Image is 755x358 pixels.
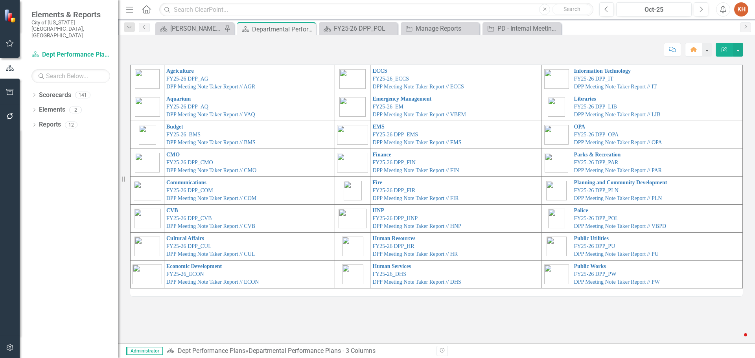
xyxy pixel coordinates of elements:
a: DPP Meeting Note Taker Report // CVB [166,223,255,229]
div: Departmental Performance Plans - 3 Columns [249,347,376,354]
img: Economic%20Development.png [133,264,162,284]
img: Public%20Works.png [544,264,569,284]
img: Human%20Resources.png [342,237,363,256]
a: Economic Development [166,263,222,269]
a: FY25-26 DPP_IT [574,76,613,82]
img: Office%20of%20Emergency%20Management.png [339,97,366,117]
a: Libraries [574,96,596,102]
a: HNP [372,207,384,213]
img: Planning%20&%20Community%20Development.png [546,181,567,200]
img: Aquarium.png [135,97,160,117]
a: DPP Meeting Note Taker Report // PAR [574,167,662,173]
a: Manage Reports [403,24,477,33]
img: Office%20of%20Performance%20&%20Accountability.png [544,125,569,145]
a: DPP Meeting Note Taker Report // HR [372,251,458,257]
div: 12 [65,121,77,128]
a: DPP Meeting Note Taker Report // OPA [574,140,662,145]
a: Budget [166,124,183,130]
a: FY25-26_ECCS [372,76,409,82]
a: FY25-26_BMS [166,132,201,138]
div: PD - Internal Meeting Notes [497,24,559,33]
a: DPP Meeting Note Taker Report // LIB [574,112,661,117]
a: DPP Meeting Note Taker Report // VAQ [166,112,255,117]
a: Police [574,207,588,213]
button: Oct-25 [616,2,692,17]
input: Search ClearPoint... [159,3,593,17]
a: EMS [372,124,384,130]
a: Public Utilities [574,235,609,241]
a: Elements [39,105,65,114]
a: FY25-26 DPP_POL [321,24,396,33]
div: [PERSON_NAME]'s Home [170,24,222,33]
img: Libraries.png [548,97,565,117]
a: CVB [166,207,178,213]
span: Search [563,6,580,12]
a: FY25-26 DPP_POL [574,215,619,221]
a: DPP Meeting Note Taker Report // PW [574,279,660,285]
div: Departmental Performance Plans - 3 Columns [252,24,314,34]
a: Aquarium [166,96,191,102]
img: Cultural%20Affairs.png [134,237,160,256]
a: Reports [39,120,61,129]
a: DPP Meeting Note Taker Report // DHS [372,279,461,285]
a: FY25-26 DPP_FIR [372,187,415,193]
a: DPP Meeting Note Taker Report // ECCS [372,84,464,90]
img: Parks%20&%20Recreation.png [545,153,568,173]
a: FY25-26_EM [372,104,403,110]
div: » [167,347,431,356]
img: Housing%20&%20Neighborhood%20Preservation.png [339,209,367,228]
a: Cultural Affairs [166,235,204,241]
button: Search [552,4,591,15]
div: 141 [75,92,90,98]
a: Public Works [574,263,606,269]
img: Agriculture.png [135,69,160,89]
img: Public%20Utilities.png [547,237,567,256]
a: FY25-26 DPP_OPA [574,132,619,138]
div: 2 [69,106,82,113]
a: [PERSON_NAME]'s Home [157,24,222,33]
img: City%20Manager's%20Office.png [135,153,160,173]
div: KH [734,2,748,17]
a: ECCS [372,68,387,74]
img: Emergency%20Communications%20&%20Citizen%20Services.png [339,69,366,89]
a: FY25-26 DPP_PU [574,243,615,249]
a: FY25-26 DPP_PLN [574,187,619,193]
img: Budget.png [139,125,156,145]
a: Human Services [372,263,411,269]
a: DPP Meeting Note Taker Report // ECON [166,279,259,285]
a: Emergency Management [372,96,431,102]
a: FY25-26_ECON [166,271,204,277]
span: Elements & Reports [31,10,110,19]
a: DPP Meeting Note Taker Report // COM [166,195,256,201]
a: Planning and Community Development [574,180,667,185]
a: FY25-26 DPP_FIN [372,160,415,165]
div: Manage Reports [416,24,477,33]
a: Information Technology [574,68,631,74]
img: Communications.png [134,181,161,200]
a: DPP Meeting Note Taker Report // CMO [166,167,256,173]
div: FY25-26 DPP_POL [334,24,396,33]
a: Agriculture [166,68,194,74]
a: DPP Meeting Note Taker Report // HNP [372,223,461,229]
a: OPA [574,124,586,130]
a: FY25-26 DPP_HR [372,243,414,249]
input: Search Below... [31,69,110,83]
a: PD - Internal Meeting Notes [484,24,559,33]
a: Dept Performance Plans [31,50,110,59]
a: CMO [166,152,180,158]
a: Parks & Recreation [574,152,621,158]
img: Finance.png [337,153,368,173]
img: Convention%20&%20Visitors%20Bureau.png [134,209,161,228]
a: DPP Meeting Note Taker Report // CUL [166,251,255,257]
a: Communications [166,180,206,185]
a: DPP Meeting Note Taker Report // FIN [372,167,459,173]
img: ClearPoint Strategy [4,9,18,23]
a: FY25-26 DPP_PAR [574,160,619,165]
a: FY25-26 DPP_LIB [574,104,617,110]
iframe: Intercom live chat [728,331,747,350]
a: FY25-26 DPP_HNP [372,215,418,221]
a: FY25-26 DPP_AQ [166,104,208,110]
a: FY25-26 DPP_CUL [166,243,212,249]
a: DPP Meeting Note Taker Report // VBEM [372,112,466,117]
img: Fire.png [344,181,362,200]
